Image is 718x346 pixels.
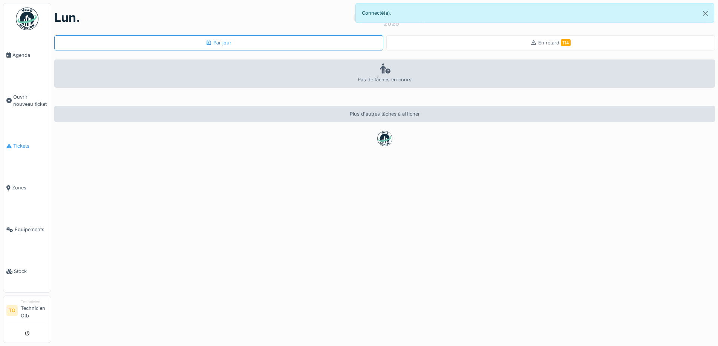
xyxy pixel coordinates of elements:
[54,106,715,122] div: Plus d'autres tâches à afficher
[21,299,48,322] li: Technicien Otb
[538,40,571,46] span: En retard
[54,59,715,88] div: Pas de tâches en cours
[377,131,392,146] img: badge-BVDL4wpA.svg
[3,34,51,76] a: Agenda
[3,125,51,167] a: Tickets
[12,184,48,191] span: Zones
[13,93,48,108] span: Ouvrir nouveau ticket
[21,299,48,305] div: Technicien
[3,76,51,125] a: Ouvrir nouveau ticket
[6,299,48,324] a: TO TechnicienTechnicien Otb
[3,209,51,250] a: Équipements
[14,268,48,275] span: Stock
[6,305,18,316] li: TO
[15,226,48,233] span: Équipements
[13,142,48,149] span: Tickets
[355,3,715,23] div: Connecté(e).
[16,8,38,30] img: Badge_color-CXgf-gQk.svg
[3,250,51,292] a: Stock
[54,11,80,25] h1: lun.
[697,3,714,23] button: Close
[12,52,48,59] span: Agenda
[206,39,231,46] div: Par jour
[3,167,51,209] a: Zones
[384,19,399,28] div: 2025
[561,39,571,46] span: 114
